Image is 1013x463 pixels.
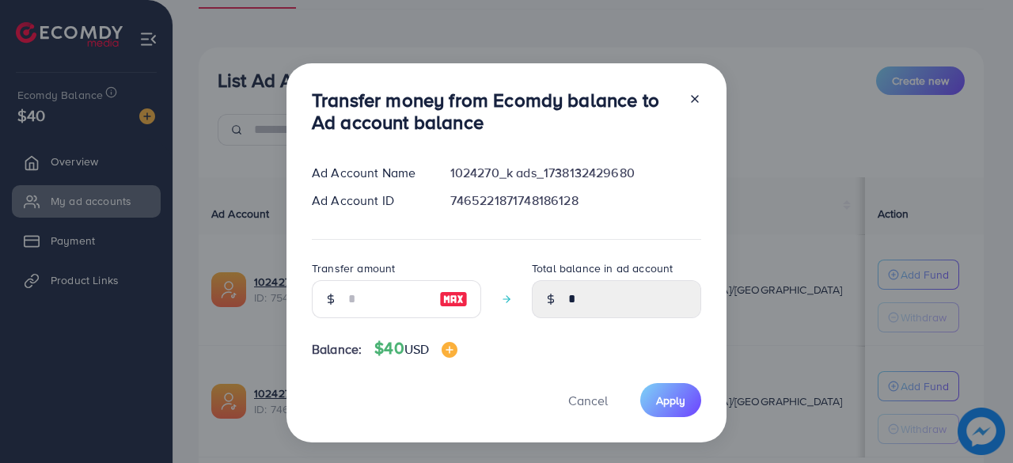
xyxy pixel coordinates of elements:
img: image [439,290,468,309]
div: Ad Account ID [299,192,438,210]
span: USD [404,340,429,358]
div: 1024270_k ads_1738132429680 [438,164,714,182]
span: Balance: [312,340,362,359]
div: Ad Account Name [299,164,438,182]
img: image [442,342,457,358]
button: Cancel [548,383,628,417]
label: Total balance in ad account [532,260,673,276]
h3: Transfer money from Ecomdy balance to Ad account balance [312,89,676,135]
div: 7465221871748186128 [438,192,714,210]
span: Cancel [568,392,608,409]
button: Apply [640,383,701,417]
span: Apply [656,393,685,408]
label: Transfer amount [312,260,395,276]
h4: $40 [374,339,457,359]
